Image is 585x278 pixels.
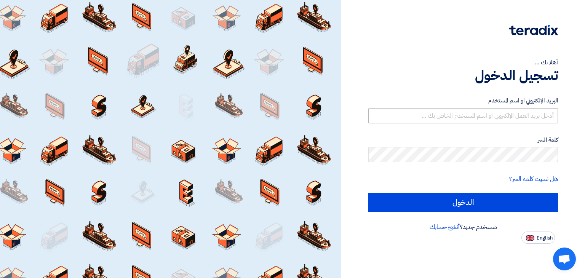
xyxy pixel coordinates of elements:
a: أنشئ حسابك [430,222,460,232]
input: أدخل بريد العمل الإلكتروني او اسم المستخدم الخاص بك ... [368,108,558,123]
a: Open chat [553,248,576,270]
label: البريد الإلكتروني او اسم المستخدم [368,96,558,105]
label: كلمة السر [368,136,558,144]
button: English [521,232,555,244]
div: أهلا بك ... [368,58,558,67]
input: الدخول [368,193,558,212]
h1: تسجيل الدخول [368,67,558,84]
img: Teradix logo [509,25,558,35]
a: هل نسيت كلمة السر؟ [509,174,558,184]
div: مستخدم جديد؟ [368,222,558,232]
span: English [537,235,553,241]
img: en-US.png [526,235,534,241]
